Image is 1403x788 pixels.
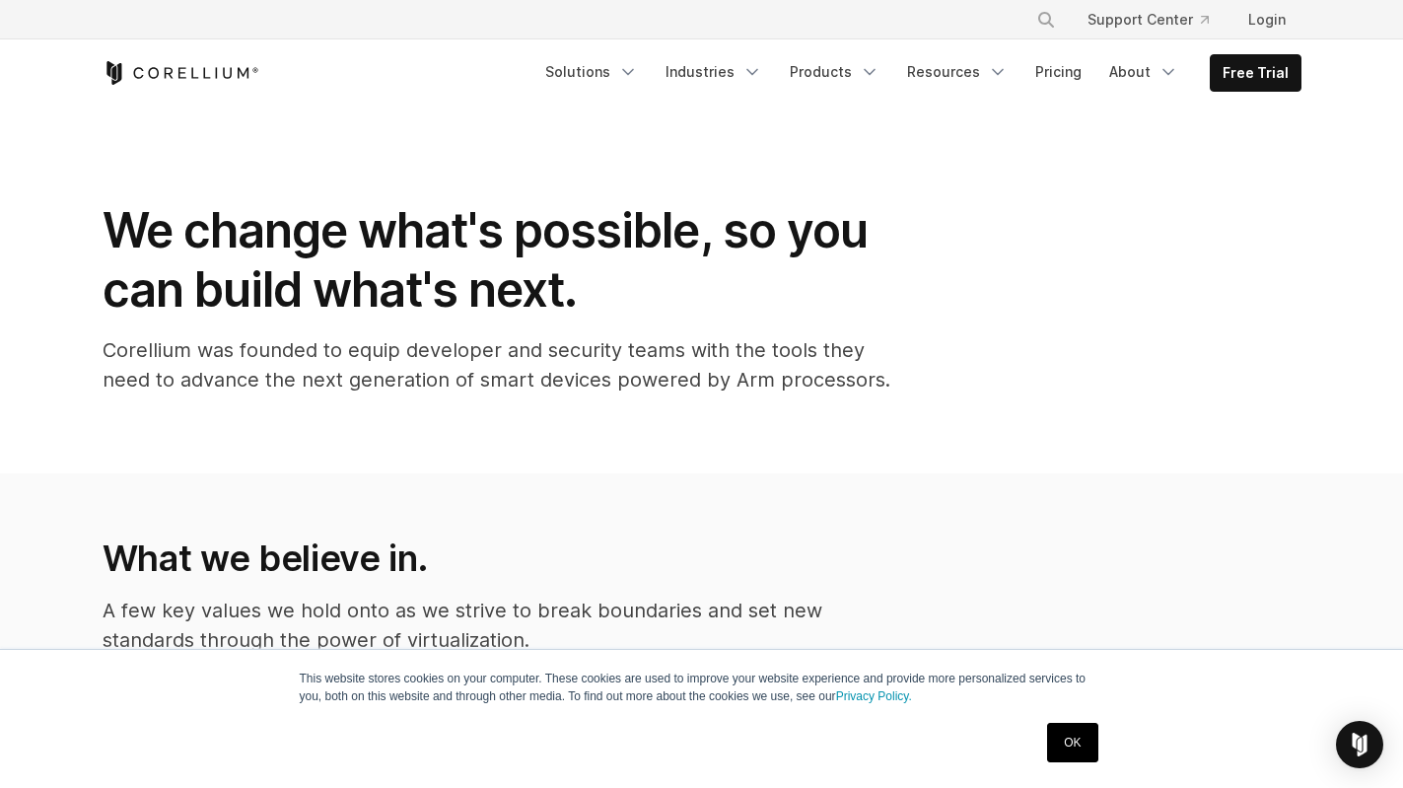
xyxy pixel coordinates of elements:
a: OK [1047,723,1097,762]
a: Privacy Policy. [836,689,912,703]
p: Corellium was founded to equip developer and security teams with the tools they need to advance t... [103,335,891,394]
a: Industries [654,54,774,90]
a: Free Trial [1211,55,1300,91]
p: This website stores cookies on your computer. These cookies are used to improve your website expe... [300,670,1104,705]
div: Navigation Menu [533,54,1301,92]
button: Search [1028,2,1064,37]
a: Resources [895,54,1019,90]
a: Solutions [533,54,650,90]
a: Support Center [1072,2,1225,37]
a: Pricing [1023,54,1093,90]
a: Corellium Home [103,61,259,85]
div: Open Intercom Messenger [1336,721,1383,768]
div: Navigation Menu [1013,2,1301,37]
a: About [1097,54,1190,90]
a: Login [1232,2,1301,37]
p: A few key values we hold onto as we strive to break boundaries and set new standards through the ... [103,596,888,655]
h1: We change what's possible, so you can build what's next. [103,201,891,320]
a: Products [778,54,891,90]
h2: What we believe in. [103,537,888,580]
